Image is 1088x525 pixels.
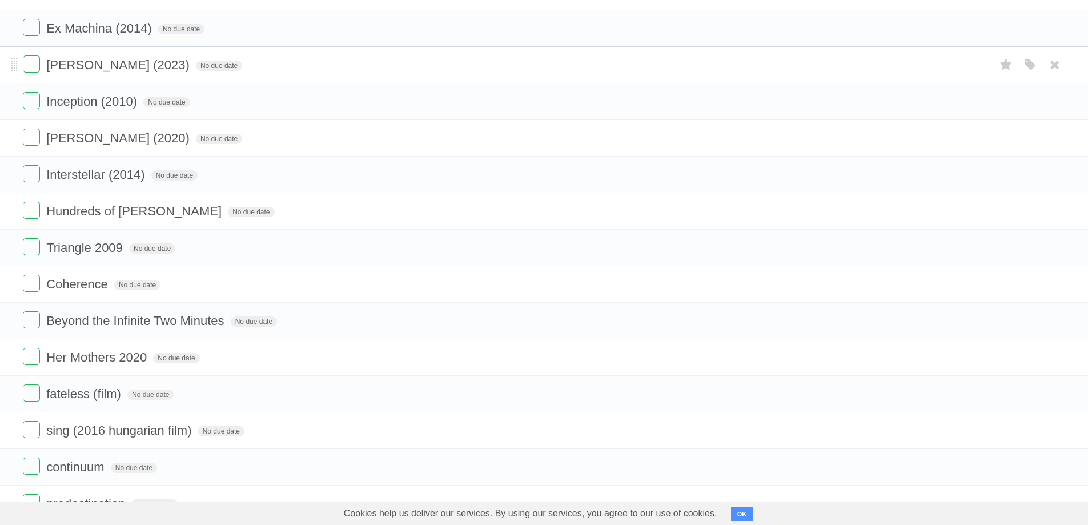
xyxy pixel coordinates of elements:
span: Her Mothers 2020 [46,350,150,364]
label: Done [23,202,40,219]
span: No due date [198,426,244,436]
span: Triangle 2009 [46,241,126,255]
span: No due date [129,243,175,254]
label: Star task [995,55,1017,74]
span: fateless (film) [46,387,124,401]
span: Interstellar (2014) [46,167,147,182]
span: Coherence [46,277,111,291]
span: Inception (2010) [46,94,140,109]
span: No due date [196,61,242,71]
span: No due date [131,499,178,510]
label: Done [23,129,40,146]
span: No due date [228,207,274,217]
span: No due date [231,316,277,327]
label: Done [23,494,40,511]
span: Ex Machina (2014) [46,21,155,35]
span: continuum [46,460,107,474]
label: Done [23,92,40,109]
span: No due date [151,170,198,181]
label: Done [23,275,40,292]
span: No due date [114,280,160,290]
label: Done [23,19,40,36]
label: Done [23,165,40,182]
button: OK [731,507,753,521]
label: Done [23,311,40,328]
span: sing (2016 hungarian film) [46,423,194,438]
label: Done [23,458,40,475]
span: Beyond the Infinite Two Minutes [46,314,227,328]
label: Done [23,421,40,438]
span: [PERSON_NAME] (2020) [46,131,192,145]
label: Done [23,55,40,73]
label: Done [23,238,40,255]
span: [PERSON_NAME] (2023) [46,58,192,72]
span: predestination [46,496,128,511]
span: No due date [153,353,199,363]
span: No due date [196,134,242,144]
span: No due date [158,24,204,34]
span: Hundreds of [PERSON_NAME] [46,204,224,218]
span: No due date [127,390,174,400]
label: Done [23,348,40,365]
span: Cookies help us deliver our services. By using our services, you agree to our use of cookies. [332,502,729,525]
span: No due date [143,97,190,107]
span: No due date [111,463,157,473]
label: Done [23,384,40,402]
